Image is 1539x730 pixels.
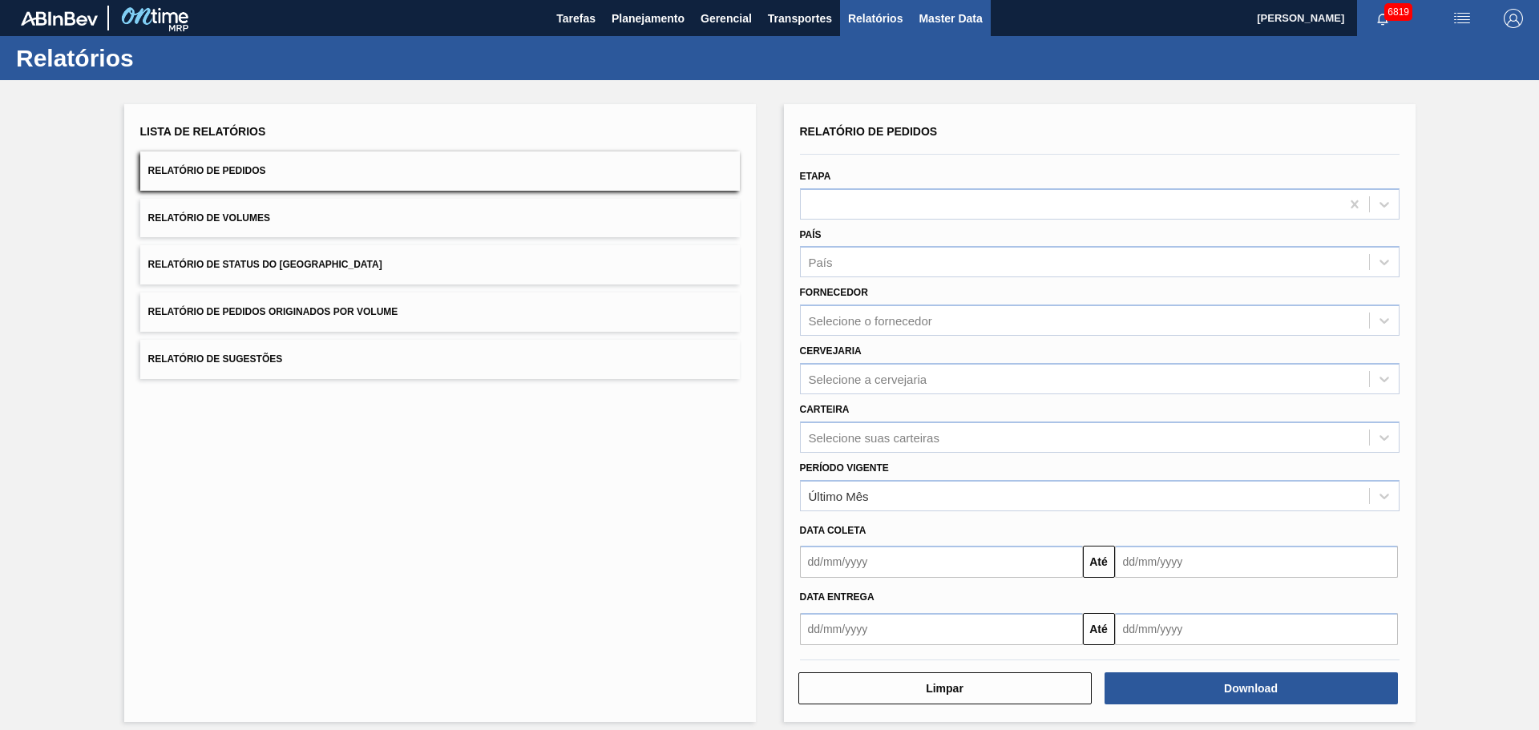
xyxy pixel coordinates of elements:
input: dd/mm/yyyy [1115,546,1398,578]
span: 6819 [1384,3,1412,21]
button: Relatório de Volumes [140,199,740,238]
span: Transportes [768,9,832,28]
span: Tarefas [556,9,596,28]
span: Relatório de Pedidos Originados por Volume [148,306,398,317]
span: Planejamento [612,9,685,28]
button: Até [1083,546,1115,578]
input: dd/mm/yyyy [800,546,1083,578]
span: Data coleta [800,525,866,536]
button: Notificações [1357,7,1408,30]
button: Relatório de Pedidos Originados por Volume [140,292,740,332]
button: Até [1083,613,1115,645]
label: Fornecedor [800,287,868,298]
input: dd/mm/yyyy [1115,613,1398,645]
input: dd/mm/yyyy [800,613,1083,645]
span: Lista de Relatórios [140,125,266,138]
span: Data entrega [800,591,875,603]
span: Relatório de Volumes [148,212,270,224]
span: Master Data [919,9,982,28]
div: Último Mês [809,489,869,502]
button: Relatório de Status do [GEOGRAPHIC_DATA] [140,245,740,284]
button: Relatório de Pedidos [140,151,740,191]
label: Carteira [800,404,850,415]
span: Relatórios [848,9,903,28]
div: Selecione a cervejaria [809,372,927,385]
span: Relatório de Sugestões [148,353,283,365]
label: Cervejaria [800,345,862,357]
button: Relatório de Sugestões [140,340,740,379]
img: TNhmsLtSVTkK8tSr43FrP2fwEKptu5GPRR3wAAAABJRU5ErkJggg== [21,11,98,26]
div: Selecione suas carteiras [809,430,939,444]
span: Relatório de Pedidos [148,165,266,176]
img: Logout [1504,9,1523,28]
span: Relatório de Status do [GEOGRAPHIC_DATA] [148,259,382,270]
h1: Relatórios [16,49,301,67]
label: País [800,229,822,240]
div: País [809,256,833,269]
img: userActions [1452,9,1472,28]
div: Selecione o fornecedor [809,314,932,328]
button: Download [1105,672,1398,704]
label: Etapa [800,171,831,182]
span: Gerencial [701,9,752,28]
button: Limpar [798,672,1092,704]
span: Relatório de Pedidos [800,125,938,138]
label: Período Vigente [800,462,889,474]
